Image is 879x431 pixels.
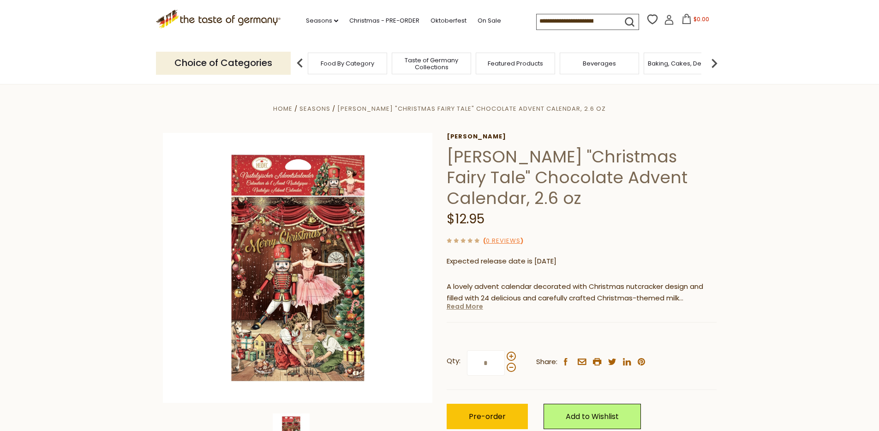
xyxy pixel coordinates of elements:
[694,15,709,23] span: $0.00
[447,302,483,311] a: Read More
[291,54,309,72] img: previous arrow
[349,16,419,26] a: Christmas - PRE-ORDER
[447,355,460,367] strong: Qty:
[431,16,466,26] a: Oktoberfest
[447,133,717,140] a: [PERSON_NAME]
[648,60,719,67] a: Baking, Cakes, Desserts
[483,236,523,245] span: ( )
[306,16,338,26] a: Seasons
[447,210,484,228] span: $12.95
[467,350,505,376] input: Qty:
[447,281,717,304] p: A lovely advent calendar decorated with Christmas nutcracker design and filled with 24 delicious ...
[583,60,616,67] a: Beverages
[299,104,330,113] a: Seasons
[469,411,506,422] span: Pre-order
[321,60,374,67] a: Food By Category
[447,256,717,267] p: Expected release date is [DATE]
[676,14,715,28] button: $0.00
[273,104,293,113] a: Home
[447,404,528,429] button: Pre-order
[536,356,557,368] span: Share:
[705,54,724,72] img: next arrow
[337,104,606,113] a: [PERSON_NAME] "Christmas Fairy Tale" Chocolate Advent Calendar, 2.6 oz
[156,52,291,74] p: Choice of Categories
[544,404,641,429] a: Add to Wishlist
[395,57,468,71] a: Taste of Germany Collections
[447,146,717,209] h1: [PERSON_NAME] "Christmas Fairy Tale" Chocolate Advent Calendar, 2.6 oz
[478,16,501,26] a: On Sale
[488,60,543,67] a: Featured Products
[486,236,520,246] a: 0 Reviews
[163,133,433,403] img: Heidel Christmas Fairy Tale Chocolate Advent Calendar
